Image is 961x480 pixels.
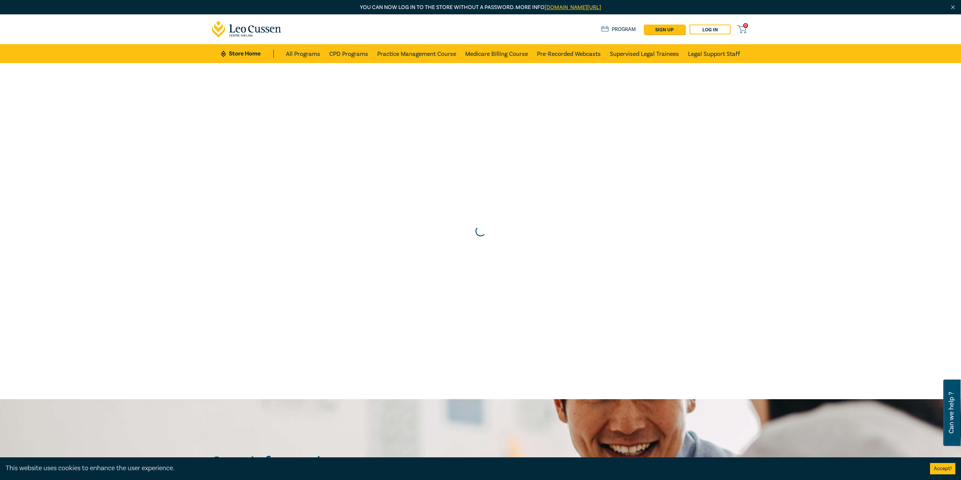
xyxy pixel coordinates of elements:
[377,44,456,63] a: Practice Management Course
[329,44,368,63] a: CPD Programs
[688,44,740,63] a: Legal Support Staff
[537,44,601,63] a: Pre-Recorded Webcasts
[601,25,636,34] a: Program
[950,4,956,11] img: Close
[948,384,955,441] span: Can we help ?
[465,44,528,63] a: Medicare Billing Course
[545,4,601,11] a: [DOMAIN_NAME][URL]
[930,463,955,474] button: Accept cookies
[743,23,748,28] span: 0
[212,3,750,12] p: You can now log in to the store without a password. More info
[221,49,273,58] a: Store Home
[6,463,919,473] div: This website uses cookies to enhance the user experience.
[690,25,731,34] a: Log in
[286,44,320,63] a: All Programs
[644,25,685,34] a: sign up
[610,44,679,63] a: Supervised Legal Trainees
[212,453,390,473] h2: Stay informed.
